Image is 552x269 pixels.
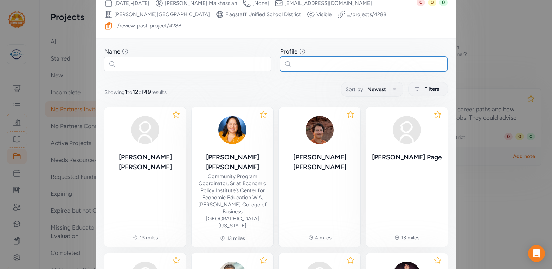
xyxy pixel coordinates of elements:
div: 13 miles [401,234,419,241]
div: 13 miles [227,235,245,242]
div: Community Program Coordinator, Sr at Economic Policy Institute’s Center for Economic Education W.... [197,173,268,229]
span: Sort by: [346,85,365,94]
button: Sort by:Newest [341,82,403,97]
span: [PERSON_NAME][GEOGRAPHIC_DATA] [114,11,210,18]
img: o4vK2tdGQYS3jsH4mL3R [216,113,249,147]
img: X0whRf2vSGqcuTA5j9PA [303,113,336,147]
div: 4 miles [315,234,332,241]
div: Flagstaff Unified School District [225,11,301,18]
span: 1 [125,88,127,95]
div: Name [104,47,120,56]
a: .../review-past-project/4288 [114,22,181,29]
div: [PERSON_NAME] [PERSON_NAME] [110,152,180,172]
span: Filters [424,85,439,93]
div: [PERSON_NAME] Page [372,152,442,162]
div: Open Intercom Messenger [528,245,545,262]
div: Profile [280,47,297,56]
div: 13 miles [140,234,158,241]
img: avatar38fbb18c.svg [128,113,162,147]
span: Showing to of results [104,88,167,96]
img: avatar38fbb18c.svg [390,113,424,147]
a: .../projects/4288 [347,11,386,18]
span: Visible [316,11,332,18]
span: 49 [144,88,151,95]
div: [PERSON_NAME] [PERSON_NAME] [197,152,268,172]
span: 12 [133,88,139,95]
span: Newest [367,85,386,94]
div: [PERSON_NAME] [PERSON_NAME] [284,152,355,172]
